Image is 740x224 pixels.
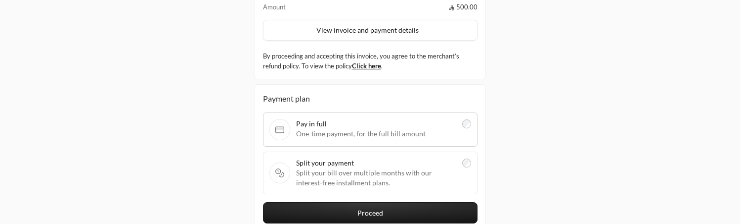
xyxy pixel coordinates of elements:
span: One-time payment, for the full bill amount [296,129,456,139]
a: Click here [352,62,381,70]
span: Split your bill over multiple months with our interest-free installment plans. [296,168,456,188]
div: Payment plan [263,93,478,105]
span: Split your payment [296,158,456,168]
input: Split your paymentSplit your bill over multiple months with our interest-free installment plans. [462,159,471,168]
button: Proceed [263,202,478,224]
td: 500.00 [318,2,477,12]
input: Pay in fullOne-time payment, for the full bill amount [462,119,471,128]
button: View invoice and payment details [263,20,478,41]
label: By proceeding and accepting this invoice, you agree to the merchant’s refund policy. To view the ... [263,52,478,71]
span: Pay in full [296,119,456,129]
td: Amount [263,2,319,12]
